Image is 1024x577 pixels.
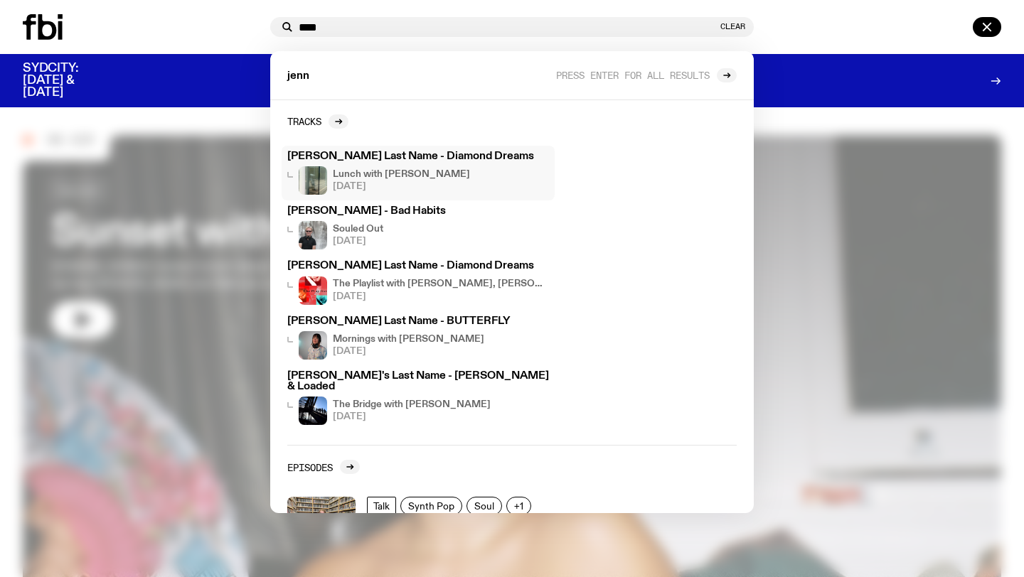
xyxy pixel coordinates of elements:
span: Press enter for all results [556,70,710,80]
img: Kana Frazer is smiling at the camera with her head tilted slightly to her left. She wears big bla... [299,331,327,360]
img: People climb Sydney's Harbour Bridge [299,397,327,425]
h3: [PERSON_NAME] - Bad Habits [287,206,549,217]
h4: The Playlist with [PERSON_NAME], [PERSON_NAME] & [PERSON_NAME] / Pink Siifu Interview!! [333,279,549,288]
a: [PERSON_NAME] - Bad HabitsStephen looks directly at the camera, wearing a black tee, black sungla... [282,200,555,255]
h2: Episodes [287,462,333,473]
a: [PERSON_NAME] Last Name - BUTTERFLYKana Frazer is smiling at the camera with her head tilted slig... [282,311,555,365]
h4: The Bridge with [PERSON_NAME] [333,400,491,409]
a: [PERSON_NAME] Last Name - Diamond DreamsLunch with [PERSON_NAME][DATE] [282,146,555,200]
span: [DATE] [333,182,470,191]
span: jenn [287,71,309,82]
h4: Souled Out [333,225,383,234]
h3: [PERSON_NAME]'s Last Name - [PERSON_NAME] & Loaded [287,371,549,392]
img: The cover image for this episode of The Playlist, featuring the title of the show as well as the ... [299,276,327,305]
img: Stephen looks directly at the camera, wearing a black tee, black sunglasses and headphones around... [299,221,327,249]
span: [DATE] [333,237,383,246]
h3: SYDCITY: [DATE] & [DATE] [23,63,114,99]
h3: [PERSON_NAME] Last Name - BUTTERFLY [287,316,549,327]
span: [DATE] [333,347,484,356]
button: Clear [720,23,745,31]
span: [DATE] [333,292,549,301]
a: [PERSON_NAME]'s Last Name - [PERSON_NAME] & LoadedPeople climb Sydney's Harbour BridgeThe Bridge ... [282,365,555,431]
h3: [PERSON_NAME] Last Name - Diamond Dreams [287,151,549,162]
h4: Lunch with [PERSON_NAME] [333,170,470,179]
a: Kate Saap & Jenn TranTalkSynth PopSoul+1[PERSON_NAME] - Out of the Box[DATE] [282,491,742,571]
span: [DATE] [333,412,491,421]
a: Episodes [287,460,360,474]
h3: [PERSON_NAME] Last Name - Diamond Dreams [287,261,549,271]
h2: Tracks [287,116,321,126]
img: Kate Saap & Jenn Tran [287,497,356,565]
a: Tracks [287,114,348,129]
a: [PERSON_NAME] Last Name - Diamond DreamsThe cover image for this episode of The Playlist, featuri... [282,255,555,310]
h4: Mornings with [PERSON_NAME] [333,335,484,344]
a: Press enter for all results [556,68,737,82]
